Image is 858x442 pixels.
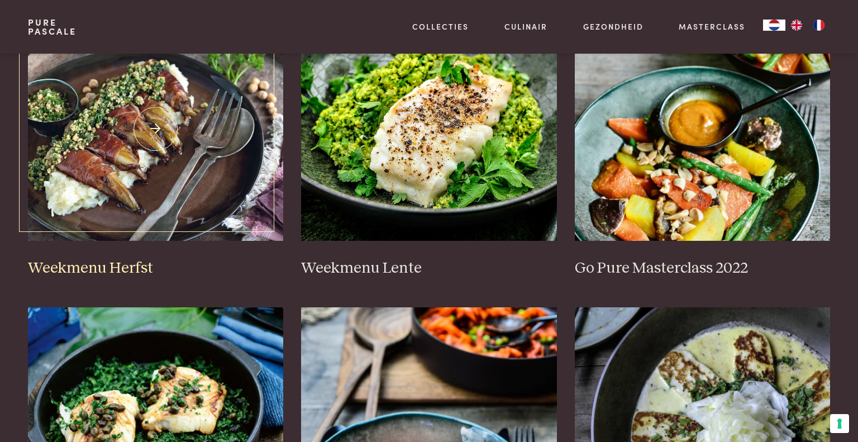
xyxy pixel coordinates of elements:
a: FR [808,20,830,31]
a: Collecties [412,21,469,32]
img: Go Pure Masterclass 2022 [575,17,831,241]
img: Weekmenu Herfst [28,17,284,241]
h3: Go Pure Masterclass 2022 [575,259,831,278]
ul: Language list [785,20,830,31]
a: Gezondheid [583,21,643,32]
a: Weekmenu Lente Weekmenu Lente [301,17,557,278]
a: Weekmenu Herfst Weekmenu Herfst [28,17,284,278]
a: PurePascale [28,18,77,36]
h3: Weekmenu Herfst [28,259,284,278]
div: Language [763,20,785,31]
h3: Weekmenu Lente [301,259,557,278]
button: Uw voorkeuren voor toestemming voor trackingtechnologieën [830,414,849,433]
a: Go Pure Masterclass 2022 Go Pure Masterclass 2022 [575,17,831,278]
img: Weekmenu Lente [301,17,557,241]
a: EN [785,20,808,31]
a: Masterclass [679,21,745,32]
aside: Language selected: Nederlands [763,20,830,31]
a: Culinair [504,21,547,32]
a: NL [763,20,785,31]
